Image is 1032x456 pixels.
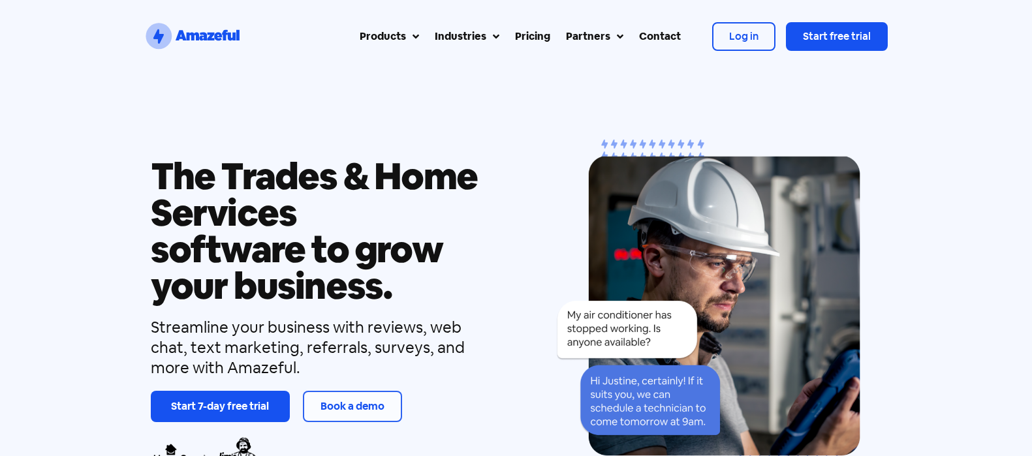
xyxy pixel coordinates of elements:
[786,22,888,51] a: Start free trial
[729,29,758,43] span: Log in
[427,21,507,52] a: Industries
[639,29,681,44] div: Contact
[171,399,269,413] span: Start 7-day free trial
[321,399,384,413] span: Book a demo
[631,21,689,52] a: Contact
[558,21,631,52] a: Partners
[566,29,610,44] div: Partners
[352,21,427,52] a: Products
[151,317,498,378] div: Streamline your business with reviews, web chat, text marketing, referrals, surveys, and more wit...
[712,22,775,51] a: Log in
[151,158,498,304] h1: The Trades & Home Services software to grow your business.
[303,391,402,422] a: Book a demo
[515,29,550,44] div: Pricing
[803,29,871,43] span: Start free trial
[360,29,406,44] div: Products
[507,21,558,52] a: Pricing
[144,21,242,52] a: SVG link
[435,29,486,44] div: Industries
[151,391,290,422] a: Start 7-day free trial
